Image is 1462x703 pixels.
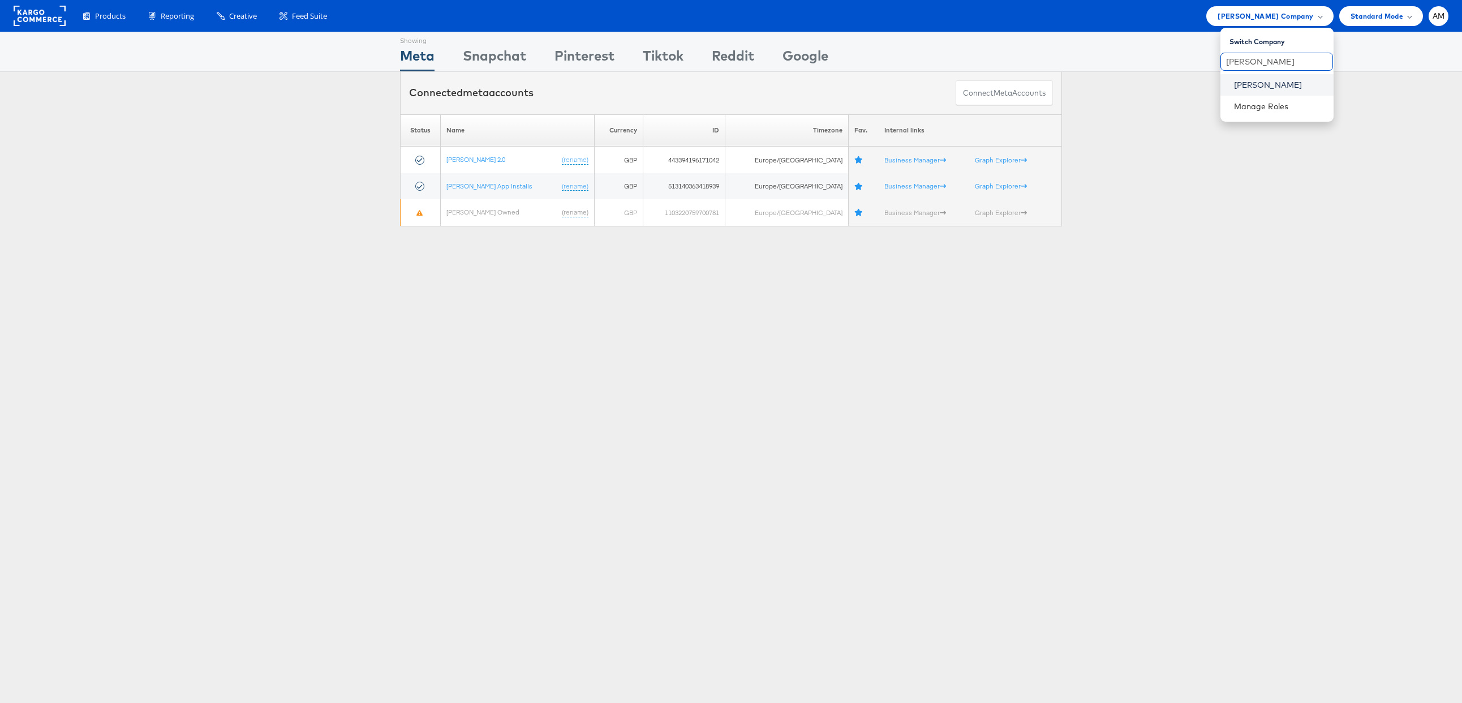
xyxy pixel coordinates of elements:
[725,114,848,147] th: Timezone
[594,147,643,173] td: GBP
[229,11,257,22] span: Creative
[643,114,725,147] th: ID
[1229,32,1334,46] div: Switch Company
[95,11,126,22] span: Products
[1234,79,1325,91] a: [PERSON_NAME]
[643,199,725,226] td: 1103220759700781
[562,208,588,217] a: (rename)
[446,208,519,216] a: [PERSON_NAME] Owned
[1234,101,1289,112] a: Manage Roles
[594,199,643,226] td: GBP
[562,182,588,191] a: (rename)
[1218,10,1313,22] span: [PERSON_NAME] Company
[884,156,946,164] a: Business Manager
[594,173,643,200] td: GBP
[725,173,848,200] td: Europe/[GEOGRAPHIC_DATA]
[975,208,1027,217] a: Graph Explorer
[440,114,594,147] th: Name
[884,208,946,217] a: Business Manager
[725,147,848,173] td: Europe/[GEOGRAPHIC_DATA]
[782,46,828,71] div: Google
[446,155,505,164] a: [PERSON_NAME] 2.0
[712,46,754,71] div: Reddit
[400,32,435,46] div: Showing
[975,182,1027,190] a: Graph Explorer
[463,86,489,99] span: meta
[884,182,946,190] a: Business Manager
[562,155,588,165] a: (rename)
[409,85,534,100] div: Connected accounts
[401,114,441,147] th: Status
[994,88,1012,98] span: meta
[975,156,1027,164] a: Graph Explorer
[292,11,327,22] span: Feed Suite
[1220,53,1333,71] input: Search
[400,46,435,71] div: Meta
[554,46,614,71] div: Pinterest
[956,80,1053,106] button: ConnectmetaAccounts
[463,46,526,71] div: Snapchat
[1351,10,1403,22] span: Standard Mode
[594,114,643,147] th: Currency
[643,147,725,173] td: 443394196171042
[1433,12,1445,20] span: AM
[643,173,725,200] td: 513140363418939
[725,199,848,226] td: Europe/[GEOGRAPHIC_DATA]
[643,46,683,71] div: Tiktok
[446,182,532,190] a: [PERSON_NAME] App Installs
[161,11,194,22] span: Reporting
